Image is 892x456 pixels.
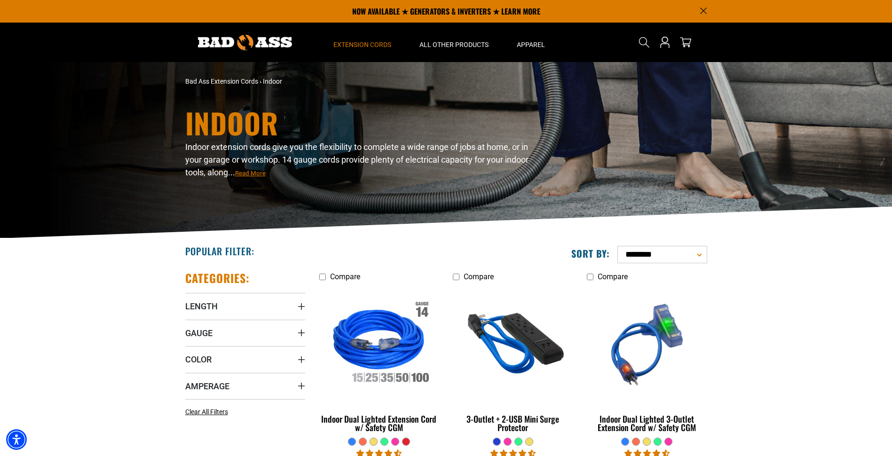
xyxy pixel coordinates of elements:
[235,170,266,177] span: Read More
[185,408,228,416] span: Clear All Filters
[419,40,489,49] span: All Other Products
[453,286,573,437] a: blue 3-Outlet + 2-USB Mini Surge Protector
[319,23,405,62] summary: Extension Cords
[185,328,213,338] span: Gauge
[260,78,261,85] span: ›
[185,373,305,399] summary: Amperage
[263,78,282,85] span: Indoor
[588,291,706,399] img: blue
[587,286,707,437] a: blue Indoor Dual Lighted 3-Outlet Extension Cord w/ Safety CGM
[333,40,391,49] span: Extension Cords
[185,407,232,417] a: Clear All Filters
[405,23,503,62] summary: All Other Products
[198,35,292,50] img: Bad Ass Extension Cords
[185,245,254,257] h2: Popular Filter:
[678,37,693,48] a: cart
[319,286,439,437] a: Indoor Dual Lighted Extension Cord w/ Safety CGM Indoor Dual Lighted Extension Cord w/ Safety CGM
[657,23,672,62] a: Open this option
[185,346,305,372] summary: Color
[185,354,212,365] span: Color
[503,23,559,62] summary: Apparel
[637,35,652,50] summary: Search
[454,291,572,399] img: blue
[185,142,529,177] span: Indoor extension cords give you the flexibility to complete a wide range of jobs at home, or in y...
[598,272,628,281] span: Compare
[185,293,305,319] summary: Length
[587,415,707,432] div: Indoor Dual Lighted 3-Outlet Extension Cord w/ Safety CGM
[517,40,545,49] span: Apparel
[320,291,438,399] img: Indoor Dual Lighted Extension Cord w/ Safety CGM
[185,381,229,392] span: Amperage
[6,429,27,450] div: Accessibility Menu
[185,109,529,137] h1: Indoor
[185,320,305,346] summary: Gauge
[319,415,439,432] div: Indoor Dual Lighted Extension Cord w/ Safety CGM
[453,415,573,432] div: 3-Outlet + 2-USB Mini Surge Protector
[185,301,218,312] span: Length
[330,272,360,281] span: Compare
[571,247,610,259] label: Sort by:
[185,77,529,86] nav: breadcrumbs
[185,271,250,285] h2: Categories:
[464,272,494,281] span: Compare
[185,78,258,85] a: Bad Ass Extension Cords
